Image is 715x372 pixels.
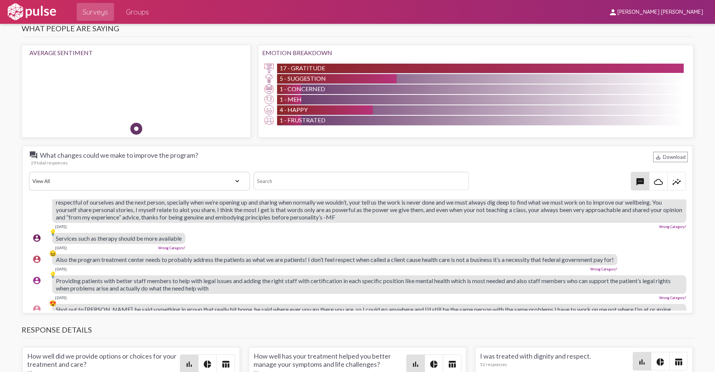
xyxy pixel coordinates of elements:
[56,306,672,320] span: Shot out to [PERSON_NAME], he said something in group that really hit home, he said where ever yo...
[264,95,274,104] img: Meh
[55,246,67,250] div: [DATE]
[280,116,325,124] span: 1 - Frustrated
[654,177,663,186] mat-icon: cloud_queue
[49,250,57,257] div: 😖
[636,177,645,186] mat-icon: textsms
[480,352,633,371] div: I was treated with dignity and respect.
[672,177,681,186] mat-icon: insights
[49,271,57,278] div: 💡
[49,299,57,307] div: 😍
[56,277,671,292] span: Providing patients with better staff members to help with legal issues and adding the right staff...
[55,267,67,271] div: [DATE]
[590,267,617,271] a: Wrong Category?
[264,84,274,94] img: Concerned
[126,5,149,19] span: Groups
[55,295,67,300] div: [DATE]
[254,172,468,190] input: Search
[670,352,687,370] button: Table view
[185,360,194,369] mat-icon: bar_chart
[659,225,686,229] a: Wrong Category?
[280,96,302,103] span: 1 - Meh
[56,235,182,242] span: Services such as therapy should be more available
[32,234,41,243] mat-icon: account_circle
[262,49,689,56] div: Emotion Breakdown
[264,74,274,83] img: Suggestion
[31,160,688,166] div: 29 total responses
[77,3,114,21] a: Surveys
[674,357,683,366] mat-icon: table_chart
[221,360,230,369] mat-icon: table_chart
[659,296,686,300] a: Wrong Category?
[184,64,206,86] img: Happy
[32,255,41,264] mat-icon: account_circle
[22,325,693,338] h3: Response Details
[280,85,325,92] span: 1 - Concerned
[480,362,633,367] div: 52 responses
[22,24,693,37] h3: What people are saying
[158,246,185,250] a: Wrong Category?
[32,276,41,285] mat-icon: account_circle
[638,357,646,366] mat-icon: bar_chart
[29,49,243,56] div: Average Sentiment
[603,5,709,19] button: [PERSON_NAME] [PERSON_NAME]
[6,3,57,21] img: white-logo.svg
[32,305,41,314] mat-icon: account_circle
[651,352,669,370] button: Pie style chart
[29,151,198,160] span: What changes could we make to improve the program?
[280,75,326,82] span: 5 - Suggestion
[608,8,617,17] mat-icon: person
[655,154,661,160] mat-icon: Download
[280,64,325,71] span: 17 - Gratitude
[264,64,274,73] img: Gratitude
[203,360,212,369] mat-icon: pie_chart
[264,105,274,115] img: Happy
[280,106,308,113] span: 4 - Happy
[264,116,274,125] img: Frustrated
[83,5,108,19] span: Surveys
[411,360,420,369] mat-icon: bar_chart
[120,3,155,21] a: Groups
[29,151,38,160] mat-icon: question_answer
[49,228,57,236] div: 💡
[429,360,438,369] mat-icon: pie_chart
[617,9,703,16] span: [PERSON_NAME] [PERSON_NAME]
[656,357,665,366] mat-icon: pie_chart
[56,191,683,221] span: [PERSON_NAME], I just wanted to say thank you for all the groups you lead [DATE], you help us wit...
[448,360,457,369] mat-icon: table_chart
[55,224,67,229] div: [DATE]
[56,256,614,263] span: Also the program treatment center needs to probably address the patients as what we are patients!...
[653,152,688,162] div: Download
[633,352,651,370] button: Bar chart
